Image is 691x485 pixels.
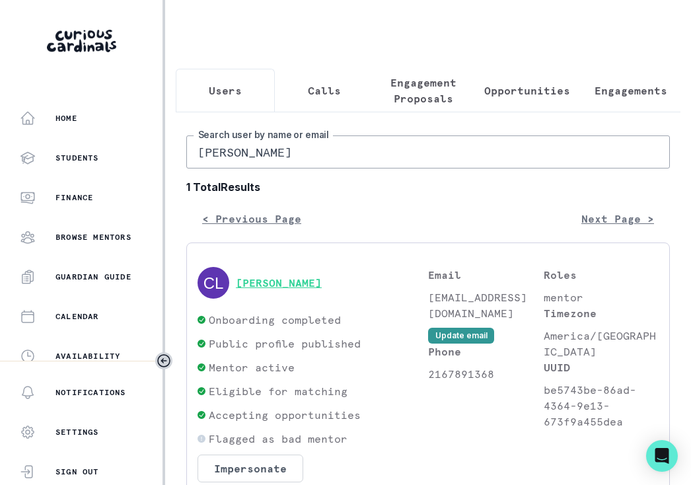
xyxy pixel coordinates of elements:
[55,113,77,124] p: Home
[544,359,659,375] p: UUID
[308,83,341,98] p: Calls
[428,328,494,344] button: Update email
[544,305,659,321] p: Timezone
[55,153,99,163] p: Students
[209,383,347,399] p: Eligible for matching
[428,267,544,283] p: Email
[595,83,667,98] p: Engagements
[55,387,126,398] p: Notifications
[55,272,131,282] p: Guardian Guide
[646,440,678,472] div: Open Intercom Messenger
[55,192,93,203] p: Finance
[428,344,544,359] p: Phone
[55,427,99,437] p: Settings
[236,276,322,289] button: [PERSON_NAME]
[544,382,659,429] p: be5743be-86ad-4364-9e13-673f9a455dea
[428,366,544,382] p: 2167891368
[209,312,341,328] p: Onboarding completed
[209,336,361,352] p: Public profile published
[186,179,670,195] b: 1 Total Results
[544,267,659,283] p: Roles
[47,30,116,52] img: Curious Cardinals Logo
[198,455,303,482] button: Impersonate
[428,289,544,321] p: [EMAIL_ADDRESS][DOMAIN_NAME]
[209,359,295,375] p: Mentor active
[198,267,229,299] img: svg
[484,83,570,98] p: Opportunities
[55,351,120,361] p: Availability
[209,431,347,447] p: Flagged as bad mentor
[155,352,172,369] button: Toggle sidebar
[565,205,670,232] button: Next Page >
[544,289,659,305] p: mentor
[209,407,361,423] p: Accepting opportunities
[55,311,99,322] p: Calendar
[209,83,242,98] p: Users
[385,75,462,106] p: Engagement Proposals
[55,232,131,243] p: Browse Mentors
[186,205,317,232] button: < Previous Page
[544,328,659,359] p: America/[GEOGRAPHIC_DATA]
[55,466,99,477] p: Sign Out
